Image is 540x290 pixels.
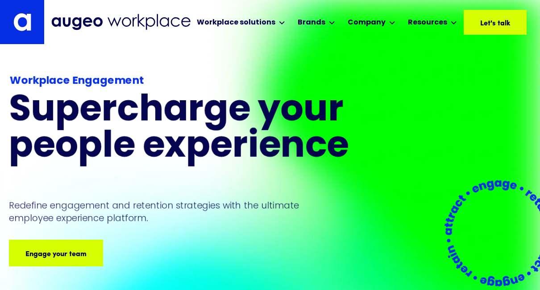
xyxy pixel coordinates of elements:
[464,10,527,35] a: Let's talk
[197,17,275,28] div: Workplace solutions
[51,14,190,30] img: Augeo Workplace business unit full logo in mignight blue.
[9,240,103,266] a: Engage your team
[9,94,395,166] h1: Supercharge your people experience
[348,17,386,28] div: Company
[298,17,325,28] div: Brands
[408,17,447,28] div: Resources
[13,13,31,31] img: Augeo's "a" monogram decorative logo in white.
[10,73,394,89] div: Workplace Engagement
[9,199,316,224] p: Redefine engagement and retention strategies with the ultimate employee experience platform.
